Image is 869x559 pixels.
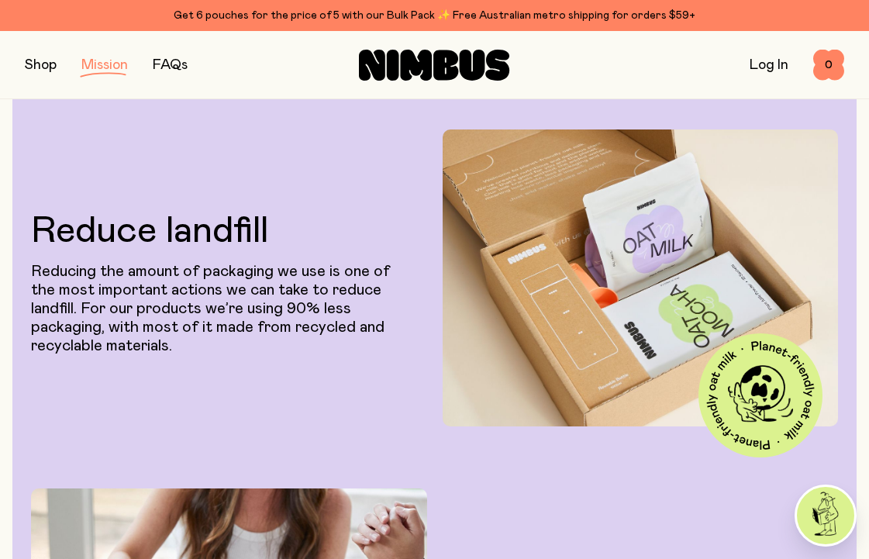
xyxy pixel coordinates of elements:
img: Nimbus starter pack opened [443,129,839,426]
button: 0 [813,50,844,81]
div: Get 6 pouches for the price of 5 with our Bulk Pack ✨ Free Australian metro shipping for orders $59+ [25,6,844,25]
a: Log In [750,58,788,72]
a: FAQs [153,58,188,72]
img: illustration-earth.png [728,363,792,427]
a: Mission [81,58,128,72]
p: Reducing the amount of packaging we use is one of the most important actions we can take to reduc... [31,262,412,355]
img: agent [797,487,854,544]
h3: Reduce landfill [31,212,412,250]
